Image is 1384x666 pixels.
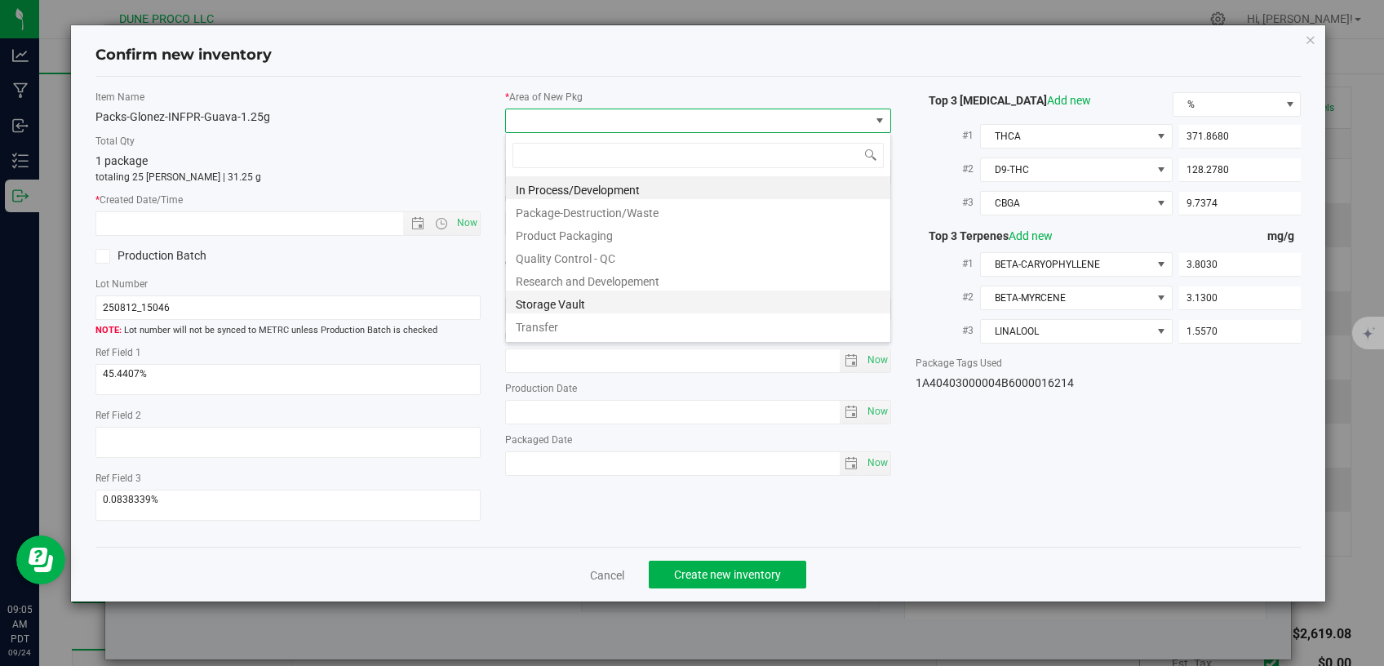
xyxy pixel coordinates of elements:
span: Set Current date [863,400,891,424]
label: Ref Field 2 [95,408,481,423]
label: Area of New Pkg [505,90,891,104]
span: % [1173,93,1280,116]
span: Create new inventory [674,568,781,581]
input: 1.5570 [1179,320,1302,343]
span: BETA-CARYOPHYLLENE [981,253,1151,276]
span: THCA [981,125,1151,148]
span: CBGA [981,192,1151,215]
label: Packaged Date [505,433,891,447]
span: select [840,401,863,424]
span: D9-THC [981,158,1151,181]
span: Set Current date [863,451,891,475]
label: #3 [916,316,980,345]
label: Production Date [505,381,891,396]
label: #3 [916,188,980,217]
label: Item Name [95,90,481,104]
label: #2 [916,282,980,312]
input: 3.1300 [1179,286,1302,309]
h4: Confirm new inventory [95,45,272,66]
a: Add new [1047,94,1091,107]
button: Create new inventory [649,561,806,588]
span: BETA-MYRCENE [981,286,1151,309]
label: #2 [916,154,980,184]
a: Add new [1009,229,1053,242]
label: Created Date/Time [95,193,481,207]
span: select [840,452,863,475]
label: #1 [916,249,980,278]
span: select [863,401,890,424]
label: #1 [916,121,980,150]
p: totaling 25 [PERSON_NAME] | 31.25 g [95,170,481,184]
span: Set Current date [863,349,891,372]
span: select [840,349,863,372]
label: Production Batch [95,247,276,264]
span: Open the time view [428,217,455,230]
label: Ref Field 1 [95,345,481,360]
label: Package Tags Used [916,356,1302,371]
input: 9.7374 [1179,192,1302,215]
input: 128.2780 [1179,158,1302,181]
label: Ref Field 3 [95,471,481,486]
span: LINALOOL [981,320,1151,343]
span: Set Current date [454,211,481,235]
span: mg/g [1267,229,1301,242]
label: Lot Number [95,277,481,291]
span: select [863,452,890,475]
span: select [863,349,890,372]
input: 3.8030 [1179,253,1302,276]
label: Total Qty [95,134,481,149]
span: Top 3 Terpenes [916,229,1053,242]
a: Cancel [590,567,624,584]
span: Open the date view [404,217,432,230]
input: 371.8680 [1179,125,1302,148]
span: 1 package [95,154,148,167]
iframe: Resource center [16,535,65,584]
span: Top 3 [MEDICAL_DATA] [916,94,1091,107]
span: Lot number will not be synced to METRC unless Production Batch is checked [95,324,481,338]
div: Packs-Glonez-INFPR-Guava-1.25g [95,109,481,126]
div: 1A40403000004B6000016214 [916,375,1302,392]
